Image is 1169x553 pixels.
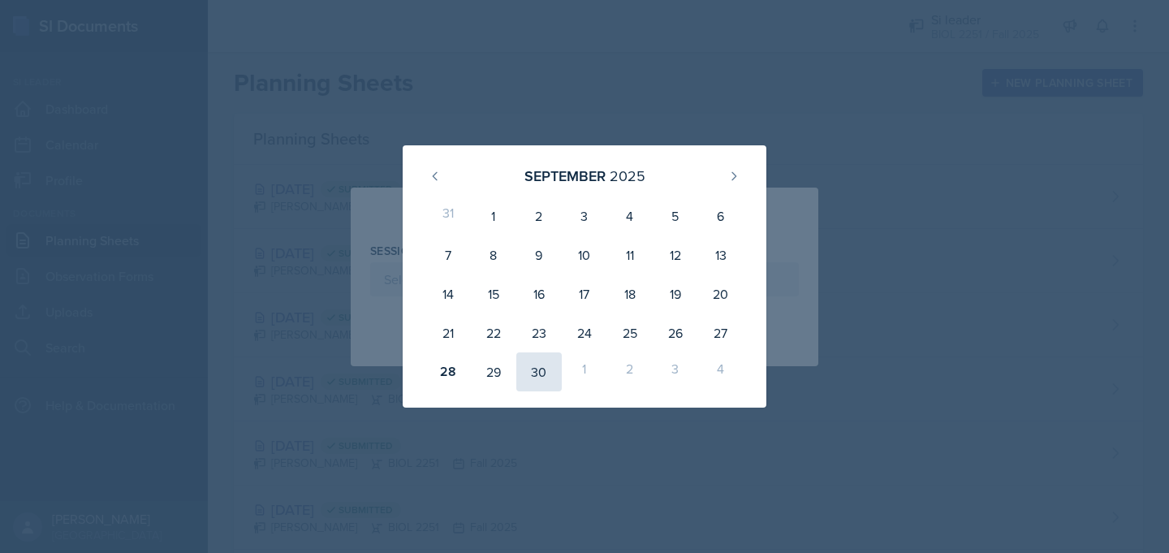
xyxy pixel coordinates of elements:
div: 19 [653,274,698,313]
div: 3 [562,197,607,235]
div: 24 [562,313,607,352]
div: 1 [562,352,607,391]
div: 9 [516,235,562,274]
div: 4 [607,197,653,235]
div: 4 [698,352,744,391]
div: 16 [516,274,562,313]
div: 20 [698,274,744,313]
div: 15 [471,274,516,313]
div: 12 [653,235,698,274]
div: September [524,165,606,187]
div: 30 [516,352,562,391]
div: 11 [607,235,653,274]
div: 2025 [610,165,645,187]
div: 18 [607,274,653,313]
div: 2 [607,352,653,391]
div: 14 [425,274,471,313]
div: 10 [562,235,607,274]
div: 31 [425,197,471,235]
div: 3 [653,352,698,391]
div: 22 [471,313,516,352]
div: 25 [607,313,653,352]
div: 26 [653,313,698,352]
div: 8 [471,235,516,274]
div: 27 [698,313,744,352]
div: 23 [516,313,562,352]
div: 21 [425,313,471,352]
div: 1 [471,197,516,235]
div: 6 [698,197,744,235]
div: 5 [653,197,698,235]
div: 7 [425,235,471,274]
div: 17 [562,274,607,313]
div: 28 [425,352,471,391]
div: 2 [516,197,562,235]
div: 29 [471,352,516,391]
div: 13 [698,235,744,274]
